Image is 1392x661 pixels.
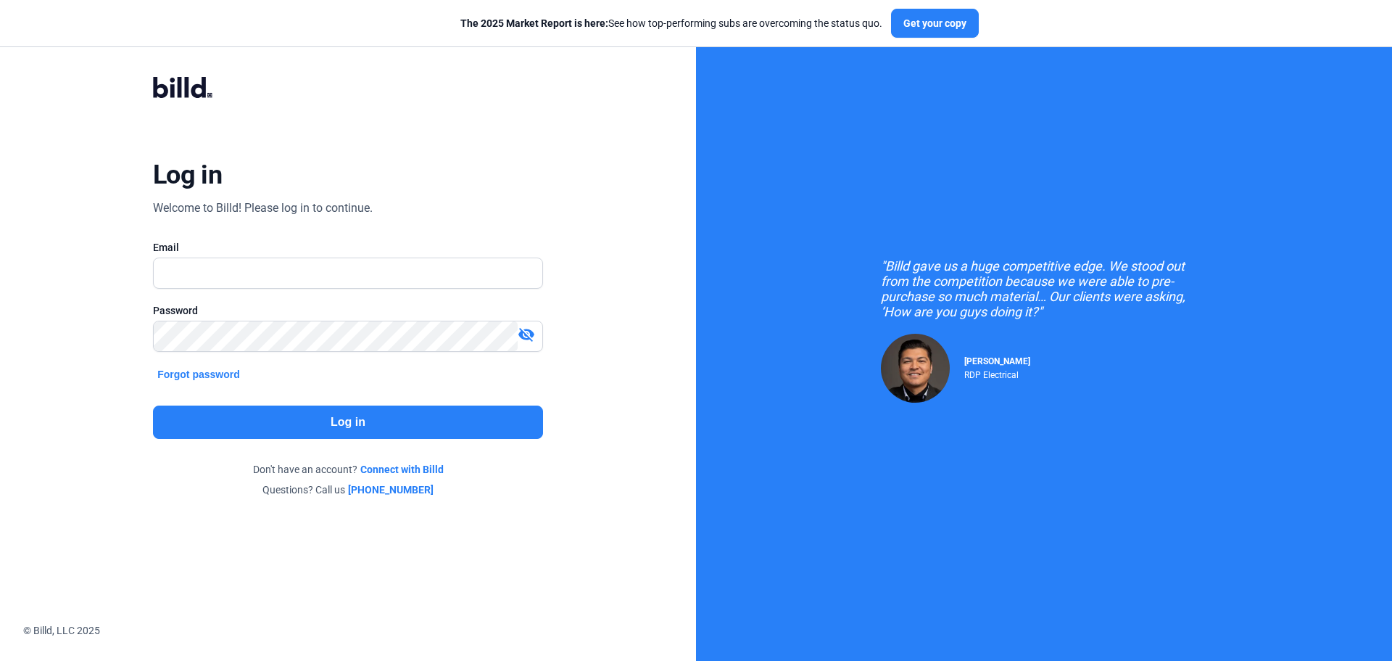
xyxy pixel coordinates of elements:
img: Raul Pacheco [881,334,950,403]
div: "Billd gave us a huge competitive edge. We stood out from the competition because we were able to... [881,258,1207,319]
span: The 2025 Market Report is here: [460,17,608,29]
div: Log in [153,159,222,191]
div: Questions? Call us [153,483,543,497]
button: Get your copy [891,9,979,38]
a: Connect with Billd [360,462,444,477]
div: Welcome to Billd! Please log in to continue. [153,200,373,217]
span: [PERSON_NAME] [964,356,1030,366]
button: Forgot password [153,366,244,382]
div: Password [153,303,543,318]
div: See how top-performing subs are overcoming the status quo. [460,16,882,30]
a: [PHONE_NUMBER] [348,483,434,497]
button: Log in [153,406,543,439]
div: RDP Electrical [964,366,1030,380]
div: Don't have an account? [153,462,543,477]
mat-icon: visibility_off [518,326,535,343]
div: Email [153,240,543,255]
